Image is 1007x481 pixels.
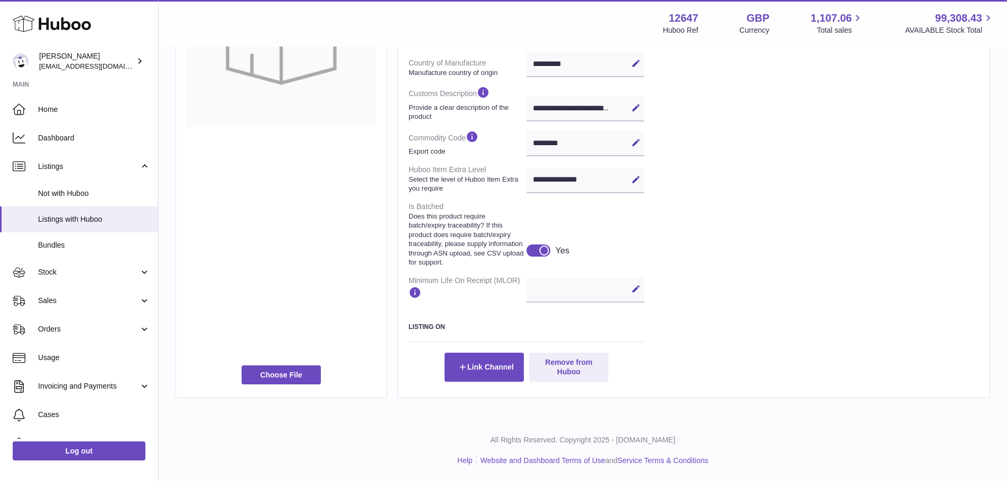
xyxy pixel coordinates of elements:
span: Not with Huboo [38,188,150,199]
span: 99,308.43 [935,11,982,25]
p: All Rights Reserved. Copyright 2025 - [DOMAIN_NAME] [167,435,999,445]
a: 1,107.06 Total sales [811,11,864,35]
li: and [477,456,708,466]
a: Website and Dashboard Terms of Use [481,456,605,465]
span: Sales [38,296,139,306]
span: Listings with Huboo [38,214,150,224]
dt: Country of Manufacture [409,54,526,81]
strong: Select the level of Huboo Item Extra you require [409,175,524,193]
span: 1,107.06 [811,11,852,25]
div: Yes [556,245,569,257]
span: [EMAIL_ADDRESS][DOMAIN_NAME] [39,62,155,70]
span: Bundles [38,240,150,250]
span: AVAILABLE Stock Total [905,25,994,35]
span: Home [38,105,150,115]
span: Total sales [817,25,864,35]
strong: 12647 [669,11,698,25]
strong: Manufacture country of origin [409,68,524,78]
span: Invoicing and Payments [38,381,139,391]
dt: Is Batched [409,197,526,271]
dt: Minimum Life On Receipt (MLOR) [409,271,526,307]
button: Link Channel [445,353,524,381]
h3: Listing On [409,323,644,331]
div: [PERSON_NAME] [39,51,134,71]
a: Log out [13,441,145,460]
button: Remove from Huboo [529,353,608,381]
dt: Commodity Code [409,126,526,161]
strong: Provide a clear description of the product [409,103,524,121]
span: Stock [38,267,139,277]
span: Cases [38,410,150,420]
span: Channels [38,438,150,448]
strong: Export code [409,147,524,156]
a: Help [457,456,473,465]
span: Orders [38,324,139,334]
span: Listings [38,162,139,172]
dt: Customs Description [409,81,526,125]
span: Usage [38,353,150,363]
div: Huboo Ref [663,25,698,35]
a: Service Terms & Conditions [617,456,708,465]
div: Currency [740,25,770,35]
span: Choose File [242,365,321,384]
strong: Does this product require batch/expiry traceability? If this product does require batch/expiry tr... [409,212,524,267]
span: Dashboard [38,133,150,143]
a: 99,308.43 AVAILABLE Stock Total [905,11,994,35]
img: internalAdmin-12647@internal.huboo.com [13,53,29,69]
dt: Huboo Item Extra Level [409,161,526,197]
strong: GBP [746,11,769,25]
